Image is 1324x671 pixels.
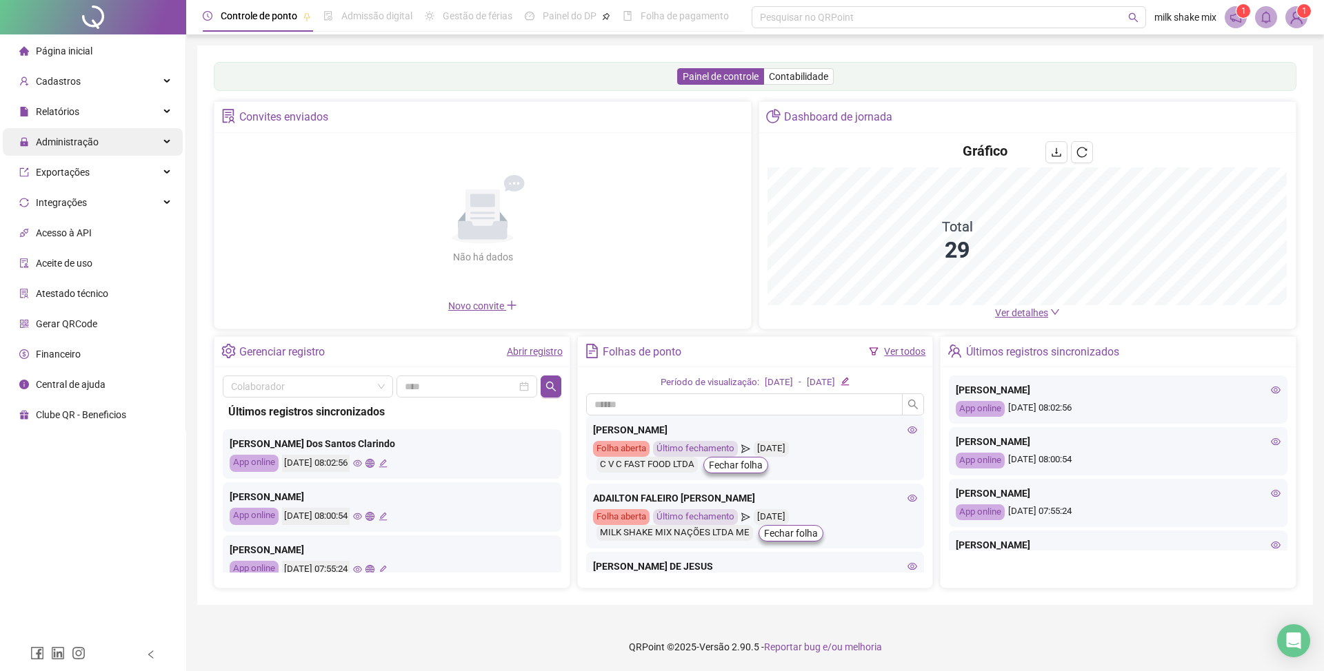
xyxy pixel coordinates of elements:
[1050,307,1060,317] span: down
[230,436,554,451] div: [PERSON_NAME] Dos Santos Clarindo
[30,646,44,660] span: facebook
[19,289,29,298] span: solution
[754,441,789,457] div: [DATE]
[766,109,781,123] span: pie-chart
[341,10,412,21] span: Admissão digital
[19,107,29,116] span: file
[146,650,156,659] span: left
[36,167,90,178] span: Exportações
[19,76,29,86] span: user-add
[239,340,325,364] div: Gerenciar registro
[966,340,1119,364] div: Últimos registros sincronizados
[228,403,556,420] div: Últimos registros sincronizados
[51,646,65,660] span: linkedin
[602,12,610,21] span: pushpin
[593,491,918,506] div: ADAILTON FALEIRO [PERSON_NAME]
[19,228,29,238] span: api
[543,10,596,21] span: Painel do DP
[353,459,362,468] span: eye
[19,198,29,207] span: sync
[956,453,1281,468] div: [DATE] 08:00:54
[525,11,534,21] span: dashboard
[282,561,350,578] div: [DATE] 07:55:24
[36,258,92,269] span: Aceite de uso
[593,441,650,457] div: Folha aberta
[623,11,632,21] span: book
[19,137,29,147] span: lock
[765,375,793,390] div: [DATE]
[353,512,362,521] span: eye
[956,453,1005,468] div: App online
[956,486,1281,501] div: [PERSON_NAME]
[1271,437,1281,446] span: eye
[19,349,29,359] span: dollar
[1128,12,1139,23] span: search
[703,457,768,473] button: Fechar folha
[1076,147,1087,158] span: reload
[741,441,750,457] span: send
[379,565,388,574] span: edit
[365,459,374,468] span: global
[36,136,99,147] span: Administração
[1154,10,1216,25] span: milk shake mix
[1271,540,1281,550] span: eye
[841,377,850,386] span: edit
[19,410,29,420] span: gift
[699,641,730,652] span: Versão
[379,459,388,468] span: edit
[596,525,753,541] div: MILK SHAKE MIX NAÇÕES LTDA ME
[769,71,828,82] span: Contabilidade
[596,457,698,473] div: C V C FAST FOOD LTDA
[907,561,917,571] span: eye
[653,441,738,457] div: Último fechamento
[36,318,97,329] span: Gerar QRCode
[230,561,279,578] div: App online
[1297,4,1311,18] sup: Atualize o seu contato no menu Meus Dados
[36,197,87,208] span: Integrações
[221,109,236,123] span: solution
[764,526,818,541] span: Fechar folha
[282,455,350,472] div: [DATE] 08:02:56
[947,344,962,358] span: team
[545,381,556,392] span: search
[425,11,434,21] span: sun
[593,509,650,525] div: Folha aberta
[230,542,554,557] div: [PERSON_NAME]
[884,346,925,357] a: Ver todos
[641,10,729,21] span: Folha de pagamento
[907,399,919,410] span: search
[759,525,823,541] button: Fechar folha
[36,379,106,390] span: Central de ajuda
[203,11,212,21] span: clock-circle
[1302,6,1307,16] span: 1
[1260,11,1272,23] span: bell
[36,76,81,87] span: Cadastros
[1230,11,1242,23] span: notification
[1051,147,1062,158] span: download
[784,105,892,129] div: Dashboard de jornada
[963,141,1007,161] h4: Gráfico
[754,509,789,525] div: [DATE]
[365,512,374,521] span: global
[799,375,801,390] div: -
[303,12,311,21] span: pushpin
[869,347,879,356] span: filter
[956,537,1281,553] div: [PERSON_NAME]
[995,307,1060,318] a: Ver detalhes down
[230,508,279,525] div: App online
[585,344,599,358] span: file-text
[221,10,297,21] span: Controle de ponto
[956,401,1005,417] div: App online
[995,307,1048,318] span: Ver detalhes
[506,300,517,311] span: plus
[507,346,563,357] a: Abrir registro
[741,509,750,525] span: send
[72,646,86,660] span: instagram
[36,45,92,56] span: Página inicial
[1286,7,1307,28] img: 12208
[353,565,362,574] span: eye
[419,249,546,265] div: Não há dados
[36,288,108,299] span: Atestado técnico
[1277,624,1310,657] div: Open Intercom Messenger
[1271,385,1281,395] span: eye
